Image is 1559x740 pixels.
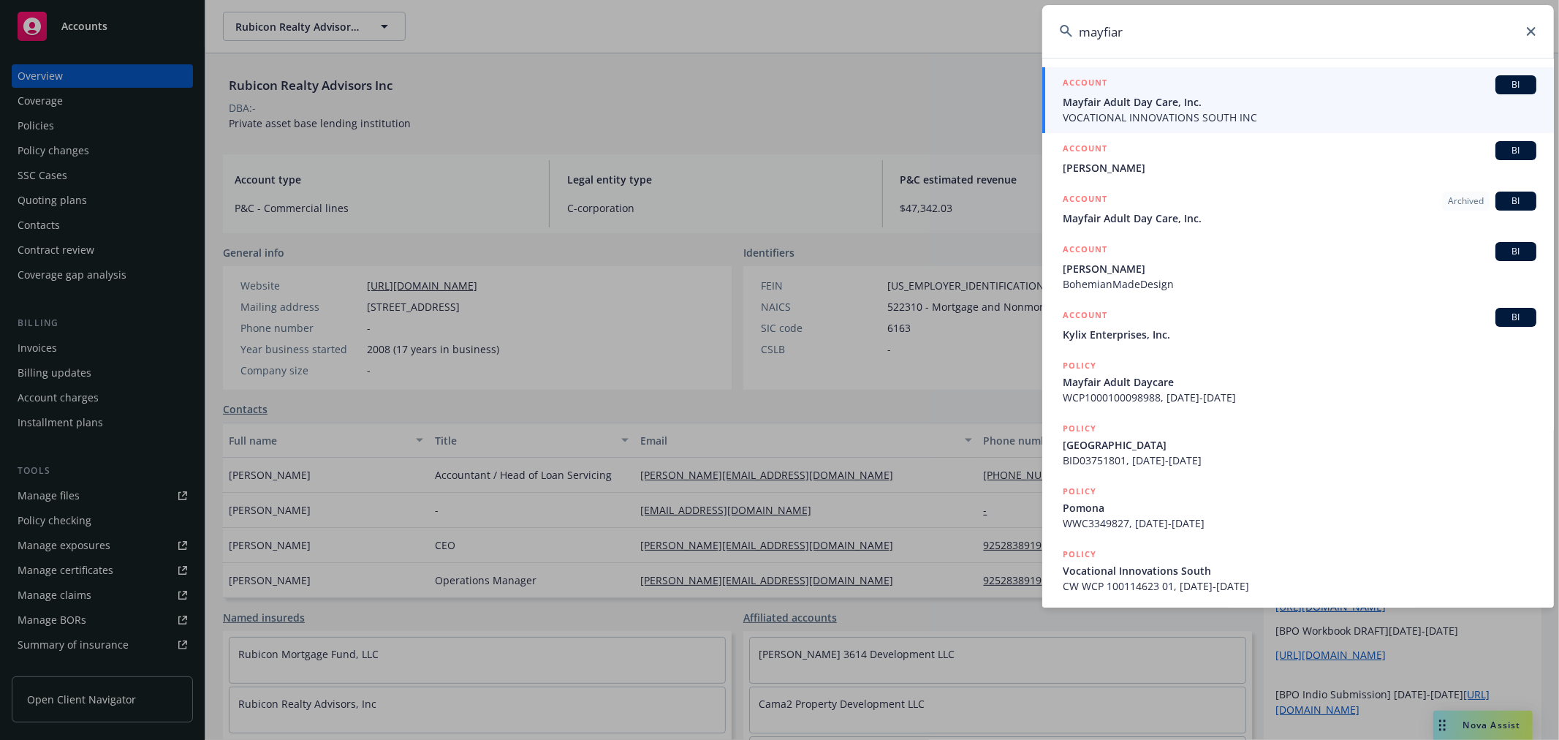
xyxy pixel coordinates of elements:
span: Kylix Enterprises, Inc. [1063,327,1536,342]
span: Pomona [1063,500,1536,516]
span: BI [1501,195,1530,208]
span: BI [1501,245,1530,258]
span: BohemianMadeDesign [1063,276,1536,292]
span: Vocational Innovations South [1063,563,1536,578]
a: ACCOUNTBIMayfair Adult Day Care, Inc.VOCATIONAL INNOVATIONS SOUTH INC [1042,67,1554,133]
a: ACCOUNTArchivedBIMayfair Adult Day Care, Inc. [1042,184,1554,234]
a: POLICY[GEOGRAPHIC_DATA]BID03751801, [DATE]-[DATE] [1042,413,1554,476]
span: WWC3349827, [DATE]-[DATE] [1063,516,1536,531]
h5: POLICY [1063,421,1096,436]
a: ACCOUNTBIKylix Enterprises, Inc. [1042,300,1554,350]
h5: POLICY [1063,484,1096,499]
a: ACCOUNTBI[PERSON_NAME] [1042,133,1554,184]
span: Archived [1448,195,1484,208]
span: [GEOGRAPHIC_DATA] [1063,437,1536,453]
h5: ACCOUNT [1063,308,1107,325]
span: BID03751801, [DATE]-[DATE] [1063,453,1536,468]
span: [PERSON_NAME] [1063,160,1536,175]
input: Search... [1042,5,1554,58]
span: CW WCP 100114623 01, [DATE]-[DATE] [1063,578,1536,594]
span: Mayfair Adult Day Care, Inc. [1063,94,1536,110]
span: BI [1501,78,1530,91]
h5: POLICY [1063,547,1096,562]
span: WCP1000100098988, [DATE]-[DATE] [1063,390,1536,405]
h5: ACCOUNT [1063,242,1107,260]
h5: POLICY [1063,358,1096,373]
span: Mayfair Adult Daycare [1063,374,1536,390]
a: POLICYMayfair Adult DaycareWCP1000100098988, [DATE]-[DATE] [1042,350,1554,413]
h5: ACCOUNT [1063,141,1107,159]
span: Mayfair Adult Day Care, Inc. [1063,211,1536,226]
a: ACCOUNTBI[PERSON_NAME]BohemianMadeDesign [1042,234,1554,300]
h5: ACCOUNT [1063,192,1107,209]
span: BI [1501,144,1530,157]
span: [PERSON_NAME] [1063,261,1536,276]
a: POLICYVocational Innovations SouthCW WCP 100114623 01, [DATE]-[DATE] [1042,539,1554,602]
a: POLICYPomonaWWC3349827, [DATE]-[DATE] [1042,476,1554,539]
span: BI [1501,311,1530,324]
span: VOCATIONAL INNOVATIONS SOUTH INC [1063,110,1536,125]
h5: ACCOUNT [1063,75,1107,93]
